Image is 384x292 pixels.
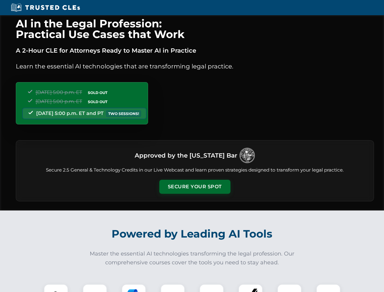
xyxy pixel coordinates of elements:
img: Trusted CLEs [9,3,82,12]
h2: Powered by Leading AI Tools [24,223,361,245]
img: Logo [240,148,255,163]
p: Master the essential AI technologies transforming the legal profession. Our comprehensive courses... [86,249,299,267]
span: [DATE] 5:00 p.m. ET [36,89,82,95]
span: SOLD OUT [86,89,109,96]
p: Secure 2.5 General & Technology Credits in our Live Webcast and learn proven strategies designed ... [23,167,366,174]
span: SOLD OUT [86,99,109,105]
h1: AI in the Legal Profession: Practical Use Cases that Work [16,18,374,40]
span: [DATE] 5:00 p.m. ET [36,99,82,104]
p: Learn the essential AI technologies that are transforming legal practice. [16,61,374,71]
h3: Approved by the [US_STATE] Bar [135,150,237,161]
button: Secure Your Spot [159,180,230,194]
p: A 2-Hour CLE for Attorneys Ready to Master AI in Practice [16,46,374,55]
